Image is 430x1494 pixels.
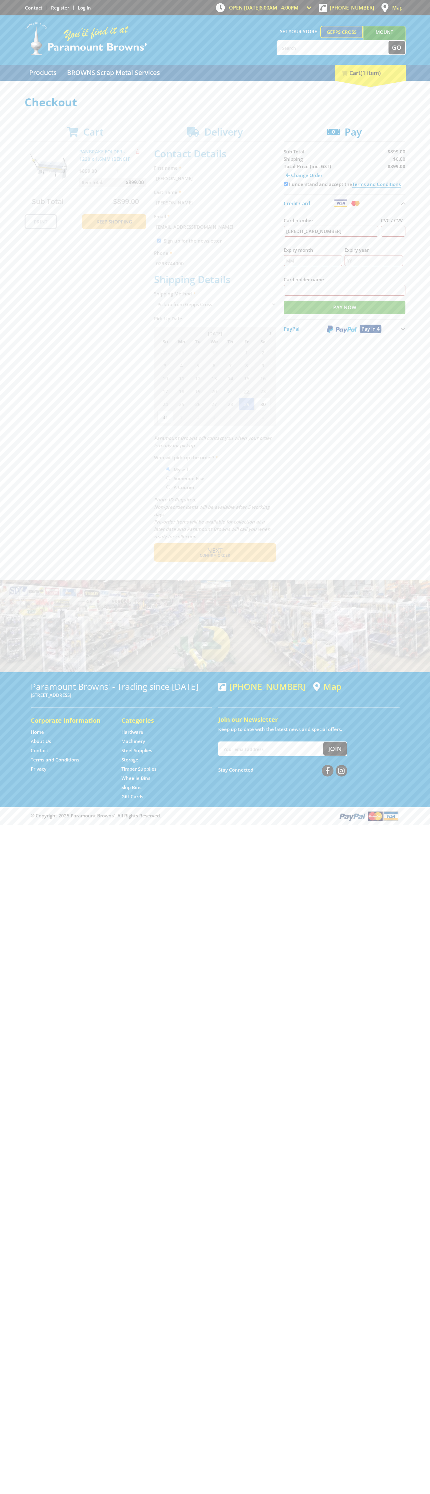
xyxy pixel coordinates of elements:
h3: Paramount Browns' - Trading since [DATE] [31,682,212,691]
label: CVC / CVV [381,217,405,224]
span: 8:00am - 4:00pm [260,4,298,11]
img: PayPal [327,325,357,333]
a: View a map of Gepps Cross location [313,682,341,692]
a: Go to the Home page [31,729,44,735]
a: Go to the Contact page [25,5,42,11]
span: Sub Total [284,148,304,155]
a: Mount [PERSON_NAME] [363,26,406,49]
a: Go to the Wheelie Bins page [121,775,150,781]
a: Go to the Steel Supplies page [121,747,152,754]
span: Pay in 4 [361,326,380,332]
a: Change Order [284,170,325,180]
span: (1 item) [361,69,381,77]
a: Gepps Cross [320,26,363,38]
span: $899.00 [388,148,405,155]
span: Shipping [284,156,303,162]
span: Change Order [291,172,322,178]
input: MM [284,255,342,266]
a: Go to the registration page [51,5,69,11]
span: Credit Card [284,200,310,207]
a: Go to the Hardware page [121,729,143,735]
p: Keep up to date with the latest news and special offers. [218,725,400,733]
a: Go to the Privacy page [31,766,46,772]
input: Please accept the terms and conditions. [284,182,288,186]
span: PayPal [284,326,299,332]
input: YY [345,255,403,266]
a: Go to the Machinery page [121,738,145,745]
span: $0.00 [393,156,405,162]
div: [PHONE_NUMBER] [218,682,306,691]
label: Card holder name [284,276,406,283]
div: Cart [335,65,406,81]
a: Go to the Gift Cards page [121,793,143,800]
a: Go to the Timber Supplies page [121,766,156,772]
img: Visa [334,200,347,207]
a: Go to the Terms and Conditions page [31,757,79,763]
h5: Categories [121,716,200,725]
button: Join [323,742,347,756]
a: Go to the Storage page [121,757,138,763]
button: Credit Card [284,194,406,212]
a: Terms and Conditions [352,181,401,188]
a: Go to the About Us page [31,738,51,745]
a: Log in [78,5,91,11]
h1: Checkout [25,96,406,109]
a: Go to the Contact page [31,747,48,754]
a: Go to the BROWNS Scrap Metal Services page [62,65,164,81]
p: [STREET_ADDRESS] [31,691,212,699]
label: Card number [284,217,379,224]
input: Pay Now [284,301,406,314]
span: OPEN [DATE] [229,4,298,11]
img: Paramount Browns' [25,22,148,56]
div: Stay Connected [218,762,347,777]
a: Go to the Products page [25,65,61,81]
input: Your email address [219,742,323,756]
label: Expiry year [345,246,403,254]
a: Go to the Skip Bins page [121,784,141,791]
div: ® Copyright 2025 Paramount Browns'. All Rights Reserved. [25,810,406,822]
label: Expiry month [284,246,342,254]
span: Pay [345,125,362,138]
strong: Total Price (inc. GST) [284,163,331,169]
input: Search [277,41,389,54]
img: PayPal, Mastercard, Visa accepted [338,810,400,822]
label: I understand and accept the [289,181,401,188]
img: Mastercard [350,200,361,207]
h5: Corporate Information [31,716,109,725]
h5: Join our Newsletter [218,715,400,724]
span: Set your store [277,26,321,37]
button: PayPal Pay in 4 [284,319,406,338]
button: Go [389,41,405,54]
strong: $899.00 [388,163,405,169]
